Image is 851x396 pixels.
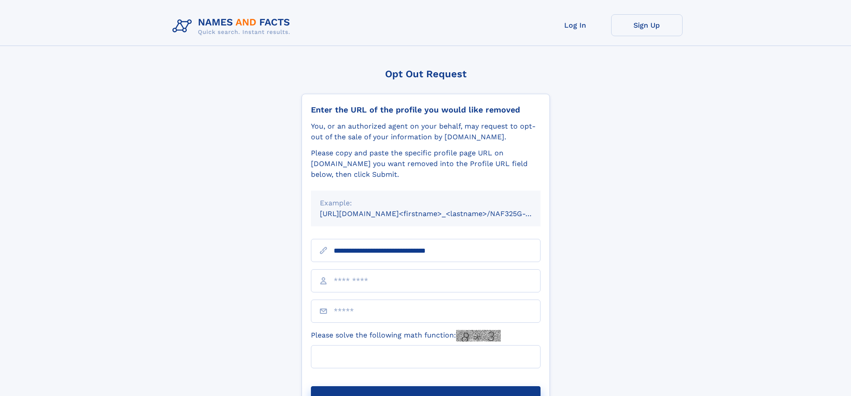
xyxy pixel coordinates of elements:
div: Please copy and paste the specific profile page URL on [DOMAIN_NAME] you want removed into the Pr... [311,148,541,180]
div: Enter the URL of the profile you would like removed [311,105,541,115]
div: You, or an authorized agent on your behalf, may request to opt-out of the sale of your informatio... [311,121,541,142]
div: Opt Out Request [302,68,550,79]
div: Example: [320,198,532,208]
a: Sign Up [611,14,683,36]
small: [URL][DOMAIN_NAME]<firstname>_<lastname>/NAF325G-xxxxxxxx [320,209,558,218]
img: Logo Names and Facts [169,14,298,38]
label: Please solve the following math function: [311,330,501,342]
a: Log In [540,14,611,36]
